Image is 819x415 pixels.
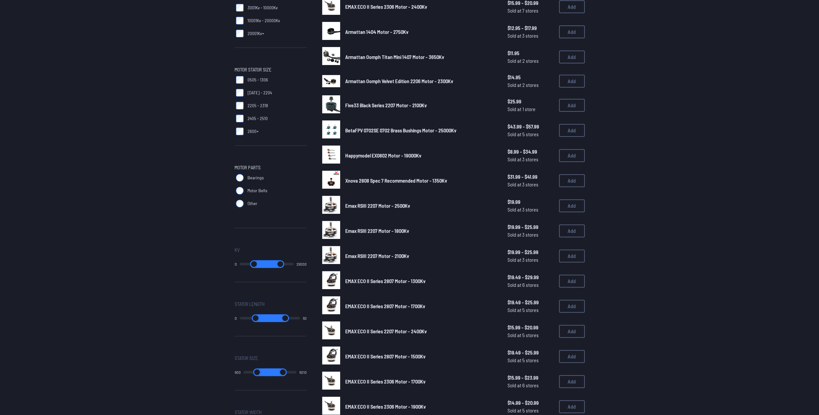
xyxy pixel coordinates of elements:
[559,0,585,13] button: Add
[345,353,497,360] a: EMAX ECO II Series 2807 Motor - 1500Kv
[345,101,497,109] a: Five33 Black Series 2207 Motor - 2100Kv
[507,181,554,188] span: Sold at 3 stores
[507,273,554,281] span: $19.49 - $29.99
[345,227,497,235] a: Emax RSIII 2207 Motor - 1800Kv
[322,72,340,90] a: image
[345,152,421,158] span: Happymodel EX0802 Motor - 19000Kv
[322,321,340,339] img: image
[322,171,340,191] a: image
[345,4,427,10] span: EMAX ECO II Series 2306 Motor - 2400Kv
[322,120,340,140] a: image
[322,146,340,164] img: image
[507,248,554,256] span: $19.99 - $25.99
[345,177,497,184] a: Xnova 2808 Spec 7 Recommended Motor - 1350Kv
[507,49,554,57] span: $11.95
[507,298,554,306] span: $19.49 - $25.99
[322,296,340,316] a: image
[247,17,280,24] span: 10001Kv - 20000Kv
[559,250,585,262] button: Add
[507,148,554,156] span: $8.99 - $34.99
[345,152,497,159] a: Happymodel EX0802 Motor - 19000Kv
[345,3,497,11] a: EMAX ECO II Series 2306 Motor - 2400Kv
[345,327,497,335] a: EMAX ECO II Series 2207 Motor - 2400Kv
[303,316,307,321] output: 50
[247,174,264,181] span: Bearings
[345,252,497,260] a: Emax RSIII 2207 Motor - 2100Kv
[322,271,340,289] img: image
[236,30,244,37] input: 20001Kv+
[322,246,340,264] img: image
[345,28,497,36] a: Armattan 1404 Motor - 2750Kv
[247,115,268,122] span: 2405 - 2510
[507,407,554,414] span: Sold at 5 stores
[345,29,408,35] span: Armattan 1404 Motor - 2750Kv
[236,17,244,24] input: 10001Kv - 20000Kv
[236,187,244,194] input: Motor Bells
[559,375,585,388] button: Add
[247,187,267,194] span: Motor Bells
[559,51,585,63] button: Add
[235,316,237,321] output: 0
[507,382,554,389] span: Sold at 6 stores
[322,47,340,65] img: image
[507,349,554,356] span: $19.49 - $25.99
[322,196,340,216] a: image
[235,246,240,254] span: Kv
[322,221,340,239] img: image
[345,278,425,284] span: EMAX ECO II Series 2807 Motor - 1300Kv
[345,378,497,385] a: EMAX ECO II Series 2306 Motor - 1700Kv
[345,228,409,234] span: Emax RSIII 2207 Motor - 1800Kv
[236,102,244,109] input: 2205 - 2318
[236,76,244,84] input: 0505 - 1306
[345,403,426,410] span: EMAX ECO II Series 2306 Motor - 1900Kv
[236,174,244,182] input: Bearings
[247,30,264,37] span: 20001Kv+
[559,124,585,137] button: Add
[322,146,340,165] a: image
[507,306,554,314] span: Sold at 5 stores
[247,5,278,11] span: 3001Kv - 10000Kv
[507,324,554,331] span: $15.99 - $20.99
[236,127,244,135] input: 2600+
[507,81,554,89] span: Sold at 2 stores
[322,75,340,87] img: image
[322,346,340,366] a: image
[345,77,497,85] a: Armattan Oomph Velvet Edition 2206 Motor - 2300Kv
[322,47,340,67] a: image
[507,206,554,213] span: Sold at 3 stores
[247,128,259,135] span: 2600+
[507,130,554,138] span: Sold at 5 stores
[559,224,585,237] button: Add
[507,32,554,40] span: Sold at 3 stores
[507,198,554,206] span: $19.99
[345,328,427,334] span: EMAX ECO II Series 2207 Motor - 2400Kv
[345,102,427,108] span: Five33 Black Series 2207 Motor - 2100Kv
[559,275,585,288] button: Add
[507,231,554,239] span: Sold at 3 stores
[236,4,244,12] input: 3001Kv - 10000Kv
[507,156,554,163] span: Sold at 3 stores
[322,296,340,314] img: image
[507,399,554,407] span: $14.99 - $20.99
[559,400,585,413] button: Add
[559,199,585,212] button: Add
[559,99,585,112] button: Add
[322,372,340,391] a: image
[345,54,444,60] span: Armattan Oomph Titan Mini 1407 Motor - 3650Kv
[235,261,237,267] output: 0
[559,149,585,162] button: Add
[507,331,554,339] span: Sold at 5 stores
[322,22,340,40] img: image
[235,300,265,308] span: Stator Length
[299,370,307,375] output: 6010
[507,105,554,113] span: Sold at 1 store
[247,102,268,109] span: 2205 - 2318
[322,22,340,42] a: image
[345,53,497,61] a: Armattan Oomph Titan Mini 1407 Motor - 3650Kv
[345,202,497,210] a: Emax RSIII 2207 Motor - 2500Kv
[559,174,585,187] button: Add
[236,200,244,207] input: Other
[322,95,340,113] img: image
[322,397,340,415] img: image
[235,66,272,73] span: Motor Stator Size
